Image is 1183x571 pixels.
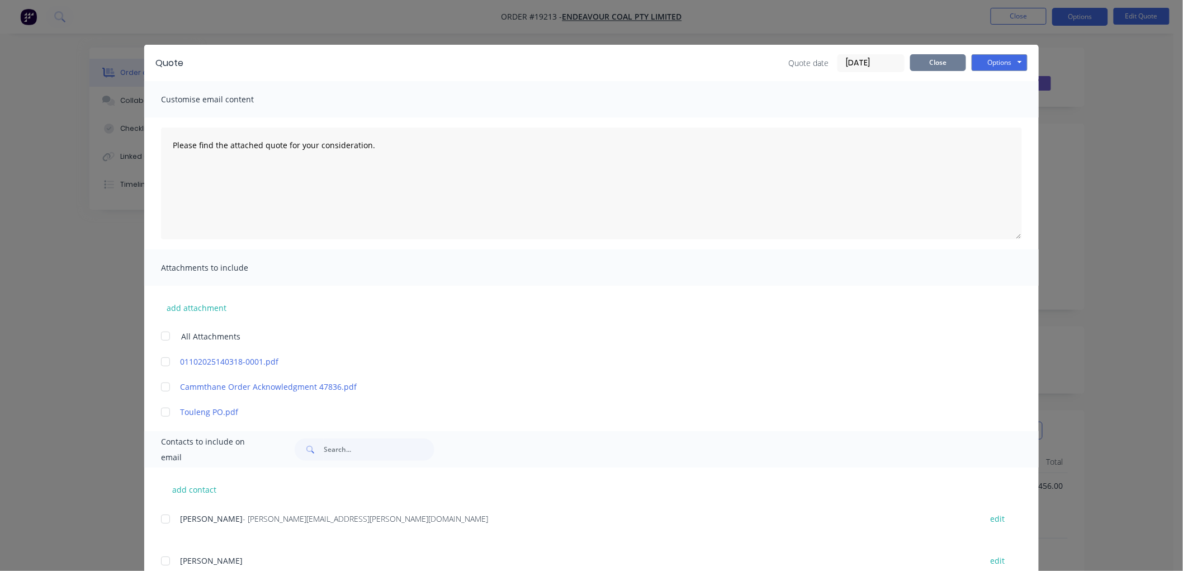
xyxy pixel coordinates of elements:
div: Quote [155,56,183,70]
a: 01102025140318-0001.pdf [180,356,970,367]
button: Options [972,54,1028,71]
button: add contact [161,481,228,498]
span: Quote date [788,57,829,69]
a: Touleng PO.pdf [180,406,970,418]
span: Contacts to include on email [161,434,267,465]
span: - [PERSON_NAME][EMAIL_ADDRESS][PERSON_NAME][DOMAIN_NAME] [243,513,488,524]
span: [PERSON_NAME] [180,513,243,524]
span: Customise email content [161,92,284,107]
button: Close [910,54,966,71]
textarea: Please find the attached quote for your consideration. [161,128,1022,239]
button: edit [983,553,1011,568]
a: Cammthane Order Acknowledgment 47836.pdf [180,381,970,393]
button: add attachment [161,299,232,316]
input: Search... [324,438,434,461]
span: All Attachments [181,331,240,342]
span: Attachments to include [161,260,284,276]
span: [PERSON_NAME] [180,555,243,566]
button: edit [983,511,1011,526]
